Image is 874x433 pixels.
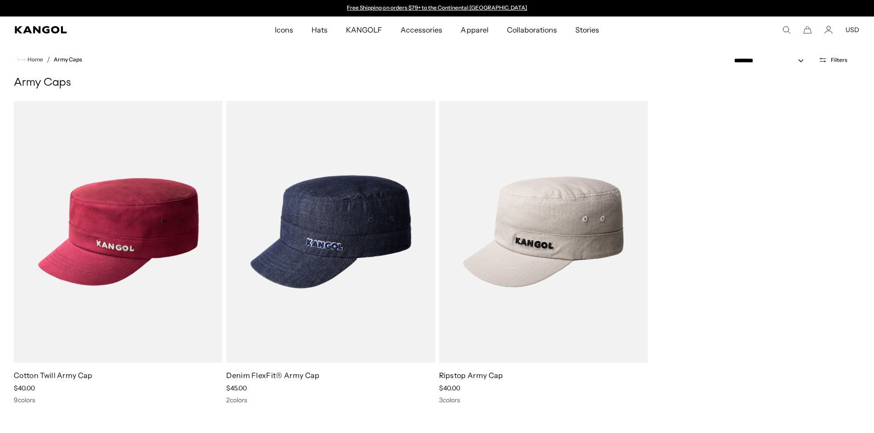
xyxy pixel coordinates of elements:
[498,16,566,43] a: Collaborations
[302,16,337,43] a: Hats
[15,26,182,33] a: Kangol
[803,26,812,34] button: Cart
[346,16,382,43] span: KANGOLF
[226,384,247,392] span: $45.00
[14,101,223,363] img: Cotton Twill Army Cap
[813,56,853,64] button: Open filters
[14,396,223,404] div: 9 colors
[831,57,847,63] span: Filters
[266,16,302,43] a: Icons
[14,384,35,392] span: $40.00
[14,76,860,90] h1: Army Caps
[824,26,833,34] a: Account
[226,396,435,404] div: 2 colors
[846,26,859,34] button: USD
[439,371,503,380] a: Ripstop Army Cap
[347,4,527,11] a: Free Shipping on orders $79+ to the Continental [GEOGRAPHIC_DATA]
[782,26,790,34] summary: Search here
[275,16,293,43] span: Icons
[439,396,648,404] div: 3 colors
[461,16,488,43] span: Apparel
[343,5,532,12] div: Announcement
[14,371,93,380] a: Cotton Twill Army Cap
[575,16,599,43] span: Stories
[451,16,497,43] a: Apparel
[343,5,532,12] div: 1 of 2
[17,55,43,64] a: Home
[226,371,319,380] a: Denim FlexFit® Army Cap
[401,16,442,43] span: Accessories
[566,16,608,43] a: Stories
[730,56,813,66] select: Sort by: Featured
[391,16,451,43] a: Accessories
[507,16,557,43] span: Collaborations
[439,101,648,363] img: Ripstop Army Cap
[43,54,50,65] li: /
[26,56,43,63] span: Home
[312,16,328,43] span: Hats
[226,101,435,363] img: Denim FlexFit® Army Cap
[343,5,532,12] slideshow-component: Announcement bar
[439,384,460,392] span: $40.00
[54,56,82,63] a: Army Caps
[337,16,391,43] a: KANGOLF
